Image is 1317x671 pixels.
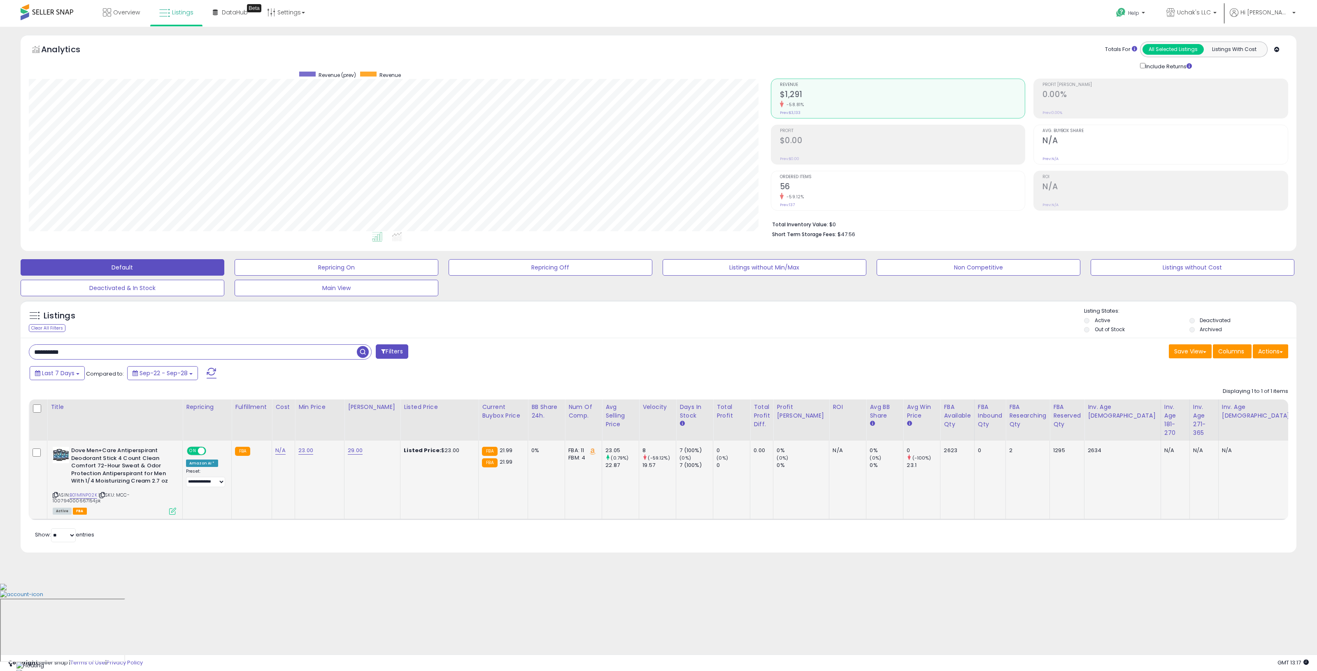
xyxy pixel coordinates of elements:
[1193,447,1212,454] div: N/A
[912,455,931,461] small: (-100%)
[907,420,912,427] small: Avg Win Price.
[113,8,140,16] span: Overview
[754,403,770,429] div: Total Profit Diff.
[784,194,804,200] small: -59.12%
[679,403,710,420] div: Days In Stock
[784,102,804,108] small: -58.81%
[772,221,828,228] b: Total Inventory Value:
[780,182,1025,193] h2: 56
[780,202,795,207] small: Prev: 137
[611,455,628,461] small: (0.79%)
[235,259,438,276] button: Repricing On
[186,403,228,411] div: Repricing
[944,447,968,454] div: 2623
[780,156,799,161] small: Prev: $0.00
[1223,388,1288,395] div: Displaying 1 to 1 of 1 items
[568,447,596,454] div: FBA: 11
[877,259,1080,276] button: Non Competitive
[605,462,639,469] div: 22.87
[754,447,767,454] div: 0.00
[1203,44,1265,55] button: Listings With Cost
[53,492,130,504] span: | SKU: MCC-100794000667154pk
[1142,44,1204,55] button: All Selected Listings
[833,447,860,454] div: N/A
[1240,8,1290,16] span: Hi [PERSON_NAME]
[482,403,524,420] div: Current Buybox Price
[51,403,179,411] div: Title
[348,403,397,411] div: [PERSON_NAME]
[1088,403,1157,420] div: Inv. Age [DEMOGRAPHIC_DATA]
[53,447,69,463] img: 61xSJvjGmIL._SL40_.jpg
[663,259,866,276] button: Listings without Min/Max
[679,462,713,469] div: 7 (100%)
[1116,7,1126,18] i: Get Help
[172,8,193,16] span: Listings
[1095,317,1110,324] label: Active
[780,129,1025,133] span: Profit
[1042,182,1288,193] h2: N/A
[1200,326,1222,333] label: Archived
[73,508,87,515] span: FBA
[648,455,670,461] small: (-59.12%)
[1177,8,1211,16] span: Uchak's LLC
[188,448,198,455] span: ON
[1164,403,1186,437] div: Inv. Age 181-270
[1218,347,1244,355] span: Columns
[1042,110,1062,115] small: Prev: 0.00%
[1042,175,1288,179] span: ROI
[275,403,291,411] div: Cost
[679,420,684,427] small: Days In Stock.
[777,462,829,469] div: 0%
[1009,403,1046,429] div: FBA Researching Qty
[907,447,940,454] div: 0
[298,403,341,411] div: Min Price
[482,458,497,467] small: FBA
[717,447,750,454] div: 0
[1042,156,1059,161] small: Prev: N/A
[205,448,218,455] span: OFF
[978,447,1000,454] div: 0
[568,454,596,462] div: FBM: 4
[404,446,441,454] b: Listed Price:
[833,403,863,411] div: ROI
[1088,447,1154,454] div: 2634
[1193,403,1215,437] div: Inv. Age 271-365
[642,447,676,454] div: 8
[186,460,218,467] div: Amazon AI *
[531,403,561,420] div: BB Share 24h.
[140,369,188,377] span: Sep-22 - Sep-28
[1134,61,1202,70] div: Include Returns
[247,4,261,12] div: Tooltip anchor
[780,90,1025,101] h2: $1,291
[717,403,747,420] div: Total Profit
[21,259,224,276] button: Default
[1128,9,1139,16] span: Help
[449,259,652,276] button: Repricing Off
[870,403,900,420] div: Avg BB Share
[1053,403,1081,429] div: FBA Reserved Qty
[772,231,836,238] b: Short Term Storage Fees:
[642,462,676,469] div: 19.57
[86,370,124,378] span: Compared to:
[605,447,639,454] div: 23.05
[1230,8,1296,27] a: Hi [PERSON_NAME]
[16,662,44,670] img: Floating
[679,455,691,461] small: (0%)
[870,455,881,461] small: (0%)
[1105,46,1137,53] div: Totals For
[1042,83,1288,87] span: Profit [PERSON_NAME]
[127,366,198,380] button: Sep-22 - Sep-28
[772,219,1282,229] li: $0
[605,403,635,429] div: Avg Selling Price
[777,447,829,454] div: 0%
[35,531,94,539] span: Show: entries
[1084,307,1296,315] p: Listing States:
[1042,90,1288,101] h2: 0.00%
[777,403,826,420] div: Profit [PERSON_NAME]
[235,403,268,411] div: Fulfillment
[870,447,903,454] div: 0%
[235,447,250,456] small: FBA
[1009,447,1043,454] div: 2
[1042,136,1288,147] h2: N/A
[1164,447,1183,454] div: N/A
